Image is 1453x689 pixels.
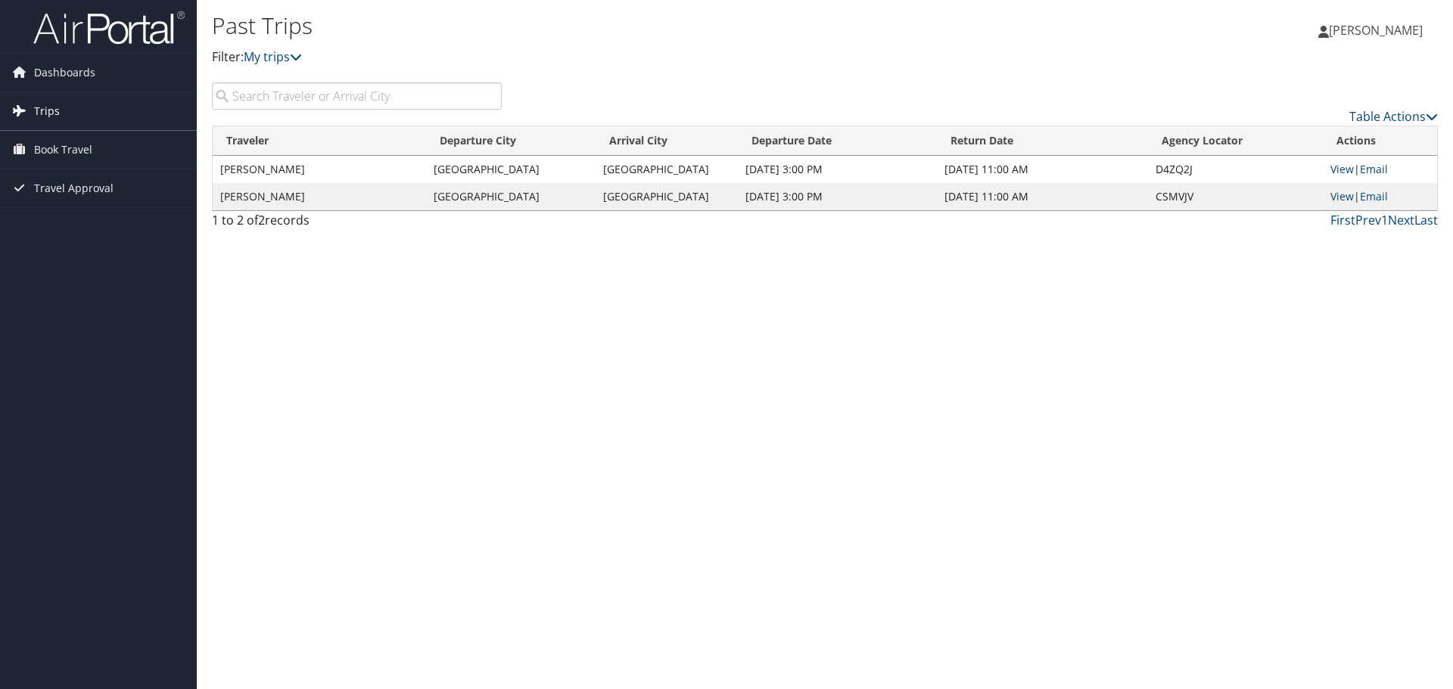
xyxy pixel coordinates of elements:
a: First [1330,212,1355,228]
span: Trips [34,92,60,130]
img: airportal-logo.png [33,10,185,45]
th: Agency Locator: activate to sort column ascending [1148,126,1323,156]
span: [PERSON_NAME] [1329,22,1423,39]
td: [DATE] 3:00 PM [738,183,938,210]
a: View [1330,189,1354,203]
a: [PERSON_NAME] [1318,8,1438,53]
a: Table Actions [1349,108,1438,125]
td: CSMVJV [1148,183,1323,210]
td: | [1323,156,1437,183]
span: Travel Approval [34,169,114,207]
a: Next [1388,212,1414,228]
th: Return Date: activate to sort column ascending [937,126,1148,156]
td: [DATE] 11:00 AM [937,156,1148,183]
span: 2 [258,212,265,228]
a: View [1330,162,1354,176]
td: [PERSON_NAME] [213,183,426,210]
input: Search Traveler or Arrival City [212,82,502,110]
td: | [1323,183,1437,210]
td: [DATE] 3:00 PM [738,156,938,183]
div: 1 to 2 of records [212,211,502,237]
td: D4ZQ2J [1148,156,1323,183]
p: Filter: [212,48,1029,67]
a: Email [1360,162,1388,176]
a: Email [1360,189,1388,203]
th: Arrival City: activate to sort column ascending [596,126,737,156]
td: [GEOGRAPHIC_DATA] [426,183,596,210]
h1: Past Trips [212,10,1029,42]
td: [DATE] 11:00 AM [937,183,1148,210]
span: Dashboards [34,54,95,92]
span: Book Travel [34,131,92,169]
th: Departure Date: activate to sort column ascending [738,126,938,156]
th: Actions [1323,126,1437,156]
td: [GEOGRAPHIC_DATA] [426,156,596,183]
th: Departure City: activate to sort column ascending [426,126,596,156]
a: My trips [244,48,302,65]
th: Traveler: activate to sort column ascending [213,126,426,156]
a: 1 [1381,212,1388,228]
a: Last [1414,212,1438,228]
td: [GEOGRAPHIC_DATA] [596,156,737,183]
td: [GEOGRAPHIC_DATA] [596,183,737,210]
a: Prev [1355,212,1381,228]
td: [PERSON_NAME] [213,156,426,183]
